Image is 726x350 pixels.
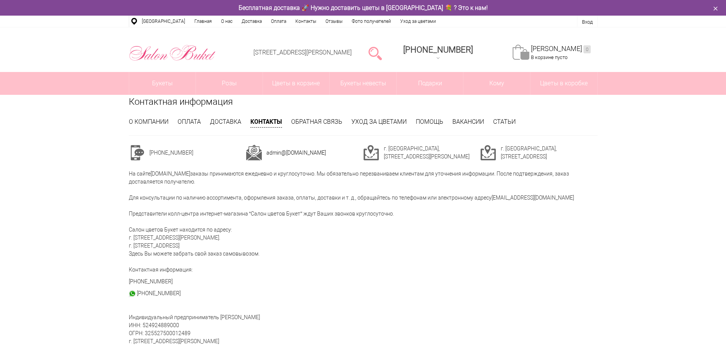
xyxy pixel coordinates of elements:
a: Цветы в корзине [263,72,330,95]
a: Статьи [493,118,516,125]
a: Доставка [210,118,241,125]
a: @[DOMAIN_NAME] [281,150,326,156]
img: cont3.png [363,145,379,161]
a: Контакты [250,117,282,128]
a: Помощь [416,118,443,125]
a: [PHONE_NUMBER] [137,290,181,296]
a: Уход за цветами [396,16,441,27]
a: Контакты [291,16,321,27]
a: Главная [190,16,216,27]
img: watsap_30.png.webp [129,290,136,297]
a: [PHONE_NUMBER] [399,42,478,64]
a: Цветы в коробке [530,72,597,95]
a: Уход за цветами [351,118,407,125]
a: [GEOGRAPHIC_DATA] [137,16,190,27]
div: Бесплатная доставка 🚀 Нужно доставить цветы в [GEOGRAPHIC_DATA] 💐 ? Это к нам! [123,4,603,12]
a: Букеты [129,72,196,95]
a: [DOMAIN_NAME] [151,171,190,177]
img: cont3.png [480,145,496,161]
span: Кому [463,72,530,95]
a: Оплата [266,16,291,27]
a: Вход [582,19,593,25]
img: Цветы Нижний Новгород [129,43,216,63]
a: О нас [216,16,237,27]
a: О компании [129,118,168,125]
a: Обратная связь [291,118,342,125]
a: Розы [196,72,263,95]
img: cont2.png [246,145,262,161]
a: Оплата [178,118,201,125]
a: Букеты невесты [330,72,396,95]
a: [PERSON_NAME] [531,45,591,53]
span: В корзине пусто [531,54,567,60]
a: Отзывы [321,16,347,27]
a: [STREET_ADDRESS][PERSON_NAME] [253,49,352,56]
td: г. [GEOGRAPHIC_DATA], [STREET_ADDRESS] [501,145,598,161]
div: [PHONE_NUMBER] [403,45,473,54]
a: Доставка [237,16,266,27]
a: [PHONE_NUMBER] [129,278,173,284]
p: Контактная информация: [129,266,598,274]
h1: Контактная информация [129,95,598,109]
td: [PHONE_NUMBER] [149,145,246,161]
a: Подарки [397,72,463,95]
a: Вакансии [452,118,484,125]
ins: 0 [583,45,591,53]
a: [EMAIL_ADDRESS][DOMAIN_NAME] [492,195,574,201]
td: г. [GEOGRAPHIC_DATA], [STREET_ADDRESS][PERSON_NAME] [384,145,481,161]
a: admin [266,150,281,156]
img: cont1.png [129,145,145,161]
a: Фото получателей [347,16,396,27]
